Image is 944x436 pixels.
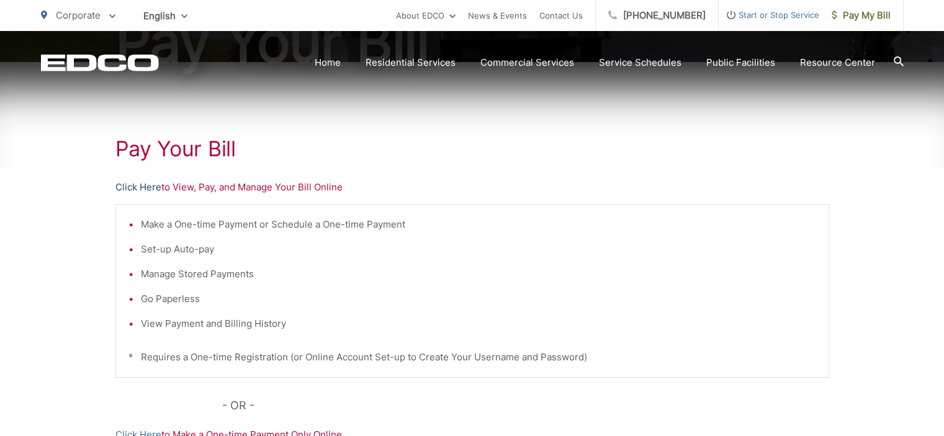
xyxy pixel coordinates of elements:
li: Set-up Auto-pay [141,242,816,257]
p: - OR - [222,396,829,415]
a: Public Facilities [706,55,775,70]
a: Commercial Services [480,55,574,70]
a: About EDCO [396,8,456,23]
span: Corporate [56,9,101,21]
span: English [134,5,197,27]
a: EDCD logo. Return to the homepage. [41,54,159,71]
li: Go Paperless [141,291,816,306]
li: Manage Stored Payments [141,267,816,282]
span: Pay My Bill [832,8,891,23]
a: Residential Services [366,55,456,70]
a: Contact Us [539,8,583,23]
a: Resource Center [800,55,875,70]
li: Make a One-time Payment or Schedule a One-time Payment [141,217,816,232]
a: News & Events [468,8,527,23]
a: Service Schedules [599,55,681,70]
p: to View, Pay, and Manage Your Bill Online [115,180,829,195]
p: * Requires a One-time Registration (or Online Account Set-up to Create Your Username and Password) [128,350,816,365]
a: Home [315,55,341,70]
h1: Pay Your Bill [115,136,829,161]
li: View Payment and Billing History [141,316,816,331]
a: Click Here [115,180,161,195]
